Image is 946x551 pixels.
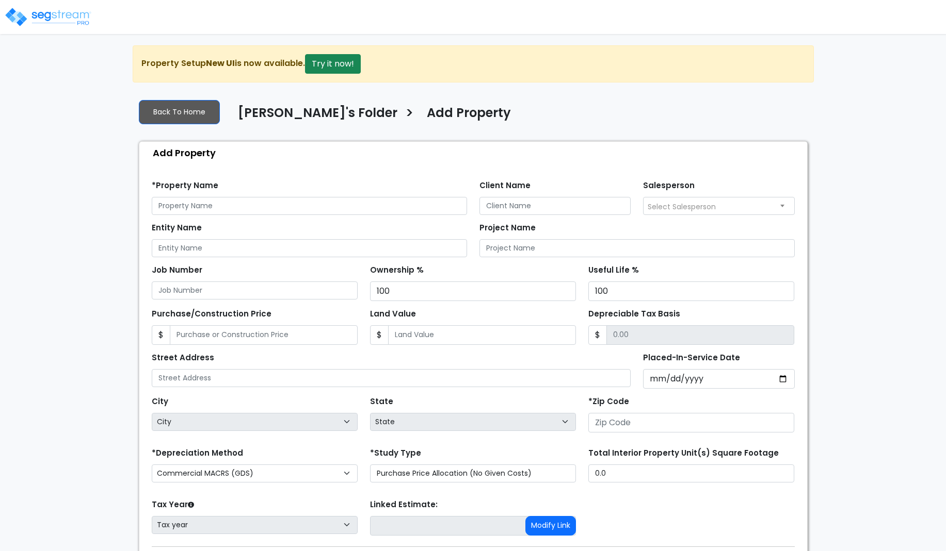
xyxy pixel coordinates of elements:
[588,325,607,345] span: $
[588,308,680,320] label: Depreciable Tax Basis
[479,197,631,215] input: Client Name
[525,516,576,536] button: Modify Link
[370,264,424,276] label: Ownership %
[643,352,740,364] label: Placed-In-Service Date
[606,325,794,345] input: 0.00
[139,100,220,124] a: Back To Home
[370,325,389,345] span: $
[152,264,202,276] label: Job Number
[370,499,438,511] label: Linked Estimate:
[206,57,235,69] strong: New UI
[145,142,807,164] div: Add Property
[152,447,243,459] label: *Depreciation Method
[588,264,639,276] label: Useful Life %
[479,239,795,257] input: Project Name
[588,281,794,301] input: Useful Life %
[152,239,467,257] input: Entity Name
[588,447,779,459] label: Total Interior Property Unit(s) Square Footage
[152,396,168,408] label: City
[648,202,716,212] span: Select Salesperson
[370,447,421,459] label: *Study Type
[133,45,814,82] div: Property Setup is now available.
[588,464,794,482] input: total square foot
[479,180,531,192] label: Client Name
[170,325,358,345] input: Purchase or Construction Price
[230,106,397,127] a: [PERSON_NAME]'s Folder
[370,396,393,408] label: State
[370,281,576,301] input: Ownership %
[152,281,358,299] input: Job Number
[643,180,695,192] label: Salesperson
[405,105,414,125] h3: >
[152,499,194,511] label: Tax Year
[152,180,218,192] label: *Property Name
[152,369,631,387] input: Street Address
[588,396,629,408] label: *Zip Code
[152,197,467,215] input: Property Name
[419,106,511,127] a: Add Property
[479,222,536,234] label: Project Name
[427,106,511,123] h4: Add Property
[238,106,397,123] h4: [PERSON_NAME]'s Folder
[152,308,271,320] label: Purchase/Construction Price
[370,308,416,320] label: Land Value
[152,352,214,364] label: Street Address
[305,54,361,74] button: Try it now!
[388,325,576,345] input: Land Value
[152,325,170,345] span: $
[588,413,794,432] input: Zip Code
[4,7,92,27] img: logo_pro_r.png
[152,222,202,234] label: Entity Name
